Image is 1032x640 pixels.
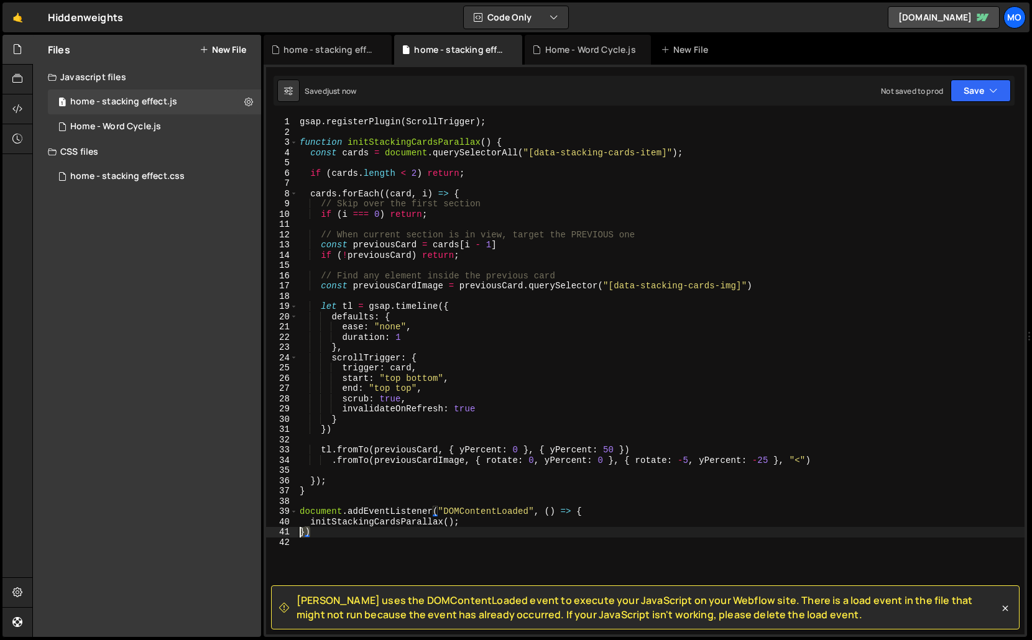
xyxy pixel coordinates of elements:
div: Home - Word Cycle.js [70,121,161,132]
span: [PERSON_NAME] uses the DOMContentLoaded event to execute your JavaScript on your Webflow site. Th... [297,593,999,621]
div: 41 [266,527,298,537]
div: 30 [266,414,298,425]
div: Not saved to prod [881,86,943,96]
div: 33 [266,445,298,455]
div: 11 [266,219,298,230]
div: 27 [266,383,298,394]
div: 38 [266,496,298,507]
button: Save [951,80,1011,102]
div: 42 [266,537,298,548]
div: 10 [266,209,298,220]
div: 3 [266,137,298,148]
div: 37 [266,486,298,496]
div: 23 [266,342,298,353]
div: 24 [266,353,298,363]
div: CSS files [33,139,261,164]
div: 31 [266,424,298,435]
div: Javascript files [33,65,261,89]
div: 15 [266,260,298,271]
div: 2 [266,127,298,138]
a: Mo [1003,6,1026,29]
div: home - stacking effect.css [283,43,377,56]
div: Hiddenweights [48,10,123,25]
div: Saved [305,86,356,96]
div: 17 [266,281,298,291]
button: New File [200,45,246,55]
div: 9 [266,199,298,209]
div: 28 [266,394,298,405]
div: 21 [266,322,298,332]
div: home - stacking effect.js [70,96,177,107]
div: 35 [266,465,298,476]
div: 6 [266,168,298,179]
div: 34 [266,455,298,466]
div: 1 [266,117,298,127]
span: 1 [58,98,66,108]
div: 16703/45651.css [48,164,261,189]
h2: Files [48,43,70,57]
div: just now [327,86,356,96]
div: 14 [266,250,298,261]
div: 16703/45650.js [48,89,261,114]
div: 19 [266,301,298,312]
div: 20 [266,312,298,322]
div: 39 [266,506,298,517]
div: home - stacking effect.css [70,171,185,182]
div: 7 [266,178,298,189]
a: 🤙 [2,2,33,32]
div: 22 [266,332,298,343]
div: 29 [266,404,298,414]
div: 12 [266,230,298,240]
div: 16703/45648.js [48,114,261,139]
div: 5 [266,158,298,168]
button: Code Only [464,6,568,29]
div: 8 [266,189,298,199]
div: 18 [266,291,298,302]
div: 25 [266,363,298,373]
div: home - stacking effect.js [414,43,507,56]
div: 13 [266,240,298,250]
a: [DOMAIN_NAME] [888,6,1000,29]
div: 32 [266,435,298,446]
div: New File [661,43,713,56]
div: 36 [266,476,298,487]
div: 4 [266,148,298,158]
div: 40 [266,517,298,528]
div: Home - Word Cycle.js [545,43,636,56]
div: 26 [266,373,298,384]
div: 16 [266,271,298,281]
